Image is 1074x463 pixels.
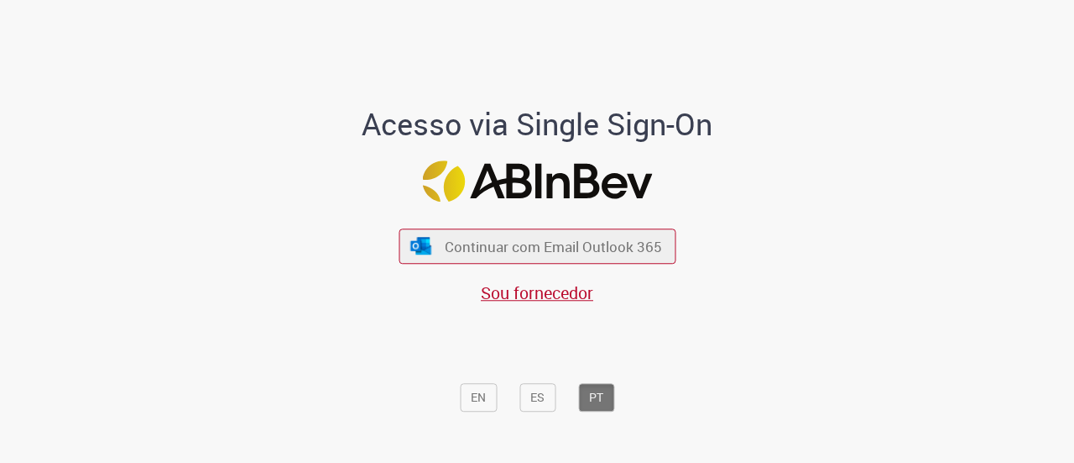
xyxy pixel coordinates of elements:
a: Sou fornecedor [481,281,593,304]
img: Logo ABInBev [422,160,652,202]
button: ES [519,383,555,412]
img: ícone Azure/Microsoft 360 [409,237,433,255]
button: EN [460,383,497,412]
h1: Acesso via Single Sign-On [305,108,770,141]
button: ícone Azure/Microsoft 360 Continuar com Email Outlook 365 [399,229,675,264]
button: PT [578,383,614,412]
span: Continuar com Email Outlook 365 [445,237,662,256]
